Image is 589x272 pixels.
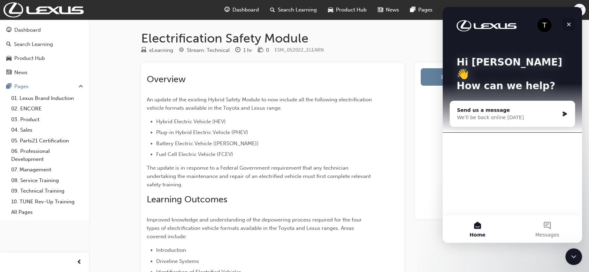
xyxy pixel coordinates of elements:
a: 09. Technical Training [8,186,86,196]
a: pages-iconPages [405,3,438,17]
span: guage-icon [224,6,230,14]
div: Duration [235,46,252,55]
button: DashboardSearch LearningProduct HubNews [3,22,86,80]
iframe: Intercom live chat [565,248,582,265]
span: guage-icon [6,27,12,33]
span: Dashboard [232,6,259,14]
a: All Pages [8,207,86,218]
div: 1 hr [243,46,252,54]
span: Fuel Cell Electric Vehicle (FCEV) [156,151,233,157]
span: Introduction [156,247,186,253]
span: The update is in response to a Federal Government requirement that any technician undertaking the... [147,165,372,188]
a: 05. Parts21 Certification [8,135,86,146]
span: Learning Outcomes [147,194,227,205]
span: news-icon [6,70,12,76]
div: 0 [266,46,269,54]
a: Product Hub [3,52,86,65]
div: Type [141,46,173,55]
a: search-iconSearch Learning [265,3,322,17]
button: ST [573,4,586,16]
span: car-icon [328,6,333,14]
a: guage-iconDashboard [219,3,265,17]
button: Pages [3,80,86,93]
span: pages-icon [410,6,415,14]
a: 02. ENCORE [8,103,86,114]
span: ST [576,6,582,14]
a: news-iconNews [372,3,405,17]
div: Search Learning [14,40,53,48]
span: Search Learning [278,6,317,14]
span: Battery Electric Vehicle ([PERSON_NAME]) [156,140,259,147]
a: News [3,66,86,79]
span: search-icon [270,6,275,14]
img: Trak [3,2,84,17]
a: 06. Professional Development [8,146,86,164]
span: money-icon [258,47,263,54]
a: 03. Product [8,114,86,125]
div: Pages [14,83,29,91]
span: news-icon [378,6,383,14]
div: News [14,69,28,77]
a: 07. Management [8,164,86,175]
span: Pages [418,6,433,14]
span: pages-icon [6,84,12,90]
a: 08. Service Training [8,175,86,186]
div: Price [258,46,269,55]
span: News [386,6,399,14]
span: Overview [147,74,186,85]
div: Stream [179,46,230,55]
span: search-icon [6,41,11,48]
span: clock-icon [235,47,240,54]
div: Dashboard [14,26,41,34]
span: learningResourceType_ELEARNING-icon [141,47,146,54]
a: car-iconProduct Hub [322,3,372,17]
span: Plug-in Hybrid Electric Vehicle (PHEV) [156,129,248,135]
div: Stream: Technical [187,46,230,54]
a: 10. TUNE Rev-Up Training [8,196,86,207]
span: Product Hub [336,6,367,14]
a: Launch eLearning module [421,68,531,86]
a: Search Learning [3,38,86,51]
span: up-icon [78,82,83,91]
div: Product Hub [14,54,45,62]
a: Dashboard [3,24,86,37]
a: 04. Sales [8,125,86,135]
div: eLearning [149,46,173,54]
span: car-icon [6,55,12,62]
h1: Electrification Safety Module [141,31,537,46]
span: Improved knowledge and understanding of the depowering process required for the four types of ele... [147,217,363,240]
iframe: Intercom live chat [443,7,582,243]
span: Driveline Systems [156,258,199,264]
span: target-icon [179,47,184,54]
span: An update of the existing Hybrid Safety Module to now include all the following electrification v... [147,96,373,111]
a: 01. Lexus Brand Induction [8,93,86,104]
span: prev-icon [77,258,82,267]
span: Learning resource code [275,47,324,53]
span: Hybrid Electric Vehicle (HEV) [156,118,226,125]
